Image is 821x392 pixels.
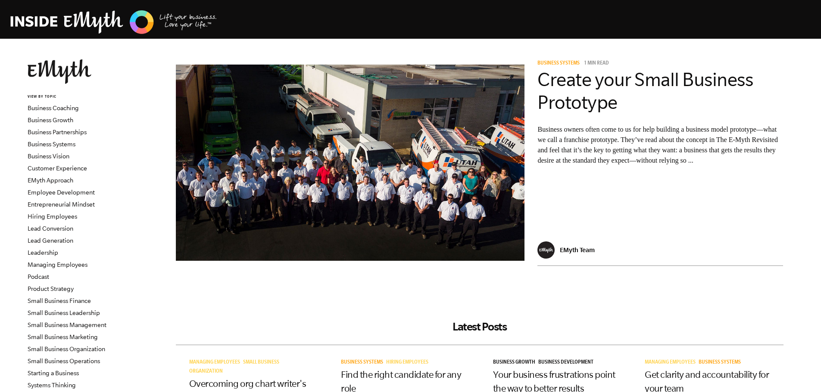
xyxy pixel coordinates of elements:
[189,360,240,366] span: Managing Employees
[28,189,95,196] a: Employee Development
[28,273,49,280] a: Podcast
[584,61,609,67] p: 1 min read
[493,360,535,366] span: Business Growth
[28,94,131,100] h6: VIEW BY TOPIC
[386,360,431,366] a: Hiring Employees
[28,370,79,377] a: Starting a Business
[28,177,73,184] a: EMyth Approach
[176,65,525,261] img: business model prototype
[699,360,741,366] span: Business Systems
[560,246,595,253] p: EMyth Team
[28,105,79,111] a: Business Coaching
[537,61,580,67] span: Business Systems
[538,360,593,366] span: Business Development
[28,382,76,389] a: Systems Thinking
[176,320,784,333] h2: Latest Posts
[493,360,538,366] a: Business Growth
[28,285,74,292] a: Product Strategy
[189,360,243,366] a: Managing Employees
[386,360,428,366] span: Hiring Employees
[28,237,73,244] a: Lead Generation
[28,59,91,84] img: EMyth
[28,346,105,352] a: Small Business Organization
[537,69,753,113] a: Create your Small Business Prototype
[28,213,77,220] a: Hiring Employees
[28,321,106,328] a: Small Business Management
[537,61,583,67] a: Business Systems
[645,360,696,366] span: Managing Employees
[28,141,75,148] a: Business Systems
[28,333,98,340] a: Small Business Marketing
[28,201,95,208] a: Entrepreneurial Mindset
[28,297,91,304] a: Small Business Finance
[538,360,596,366] a: Business Development
[28,309,100,316] a: Small Business Leadership
[28,129,87,136] a: Business Partnerships
[28,261,87,268] a: Managing Employees
[645,360,699,366] a: Managing Employees
[537,241,555,259] img: EMyth Team - EMyth
[341,360,386,366] a: Business Systems
[28,249,58,256] a: Leadership
[28,165,87,172] a: Customer Experience
[28,358,100,364] a: Small Business Operations
[341,360,383,366] span: Business Systems
[28,117,73,123] a: Business Growth
[189,360,279,375] a: Small Business Organization
[537,124,783,166] p: Business owners often come to us for help building a business model prototype—what we call a fran...
[28,153,69,160] a: Business Vision
[10,9,217,35] img: EMyth Business Coaching
[699,360,744,366] a: Business Systems
[28,225,73,232] a: Lead Conversion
